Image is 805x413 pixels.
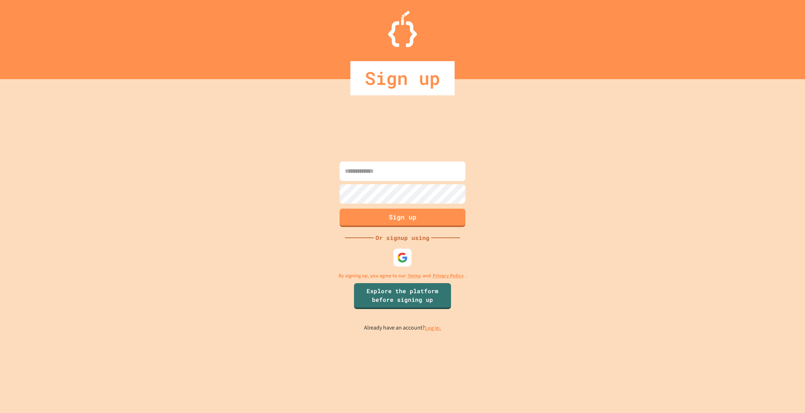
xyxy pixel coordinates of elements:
[339,272,467,280] p: By signing up, you agree to our and .
[354,283,451,309] a: Explore the platform before signing up
[425,324,441,332] a: Log in.
[374,233,431,242] div: Or signup using
[364,323,441,332] p: Already have an account?
[388,11,417,47] img: Logo.svg
[350,61,455,95] div: Sign up
[397,252,408,263] img: google-icon.svg
[433,272,464,280] a: Privacy Policy
[340,209,465,227] button: Sign up
[408,272,421,280] a: Terms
